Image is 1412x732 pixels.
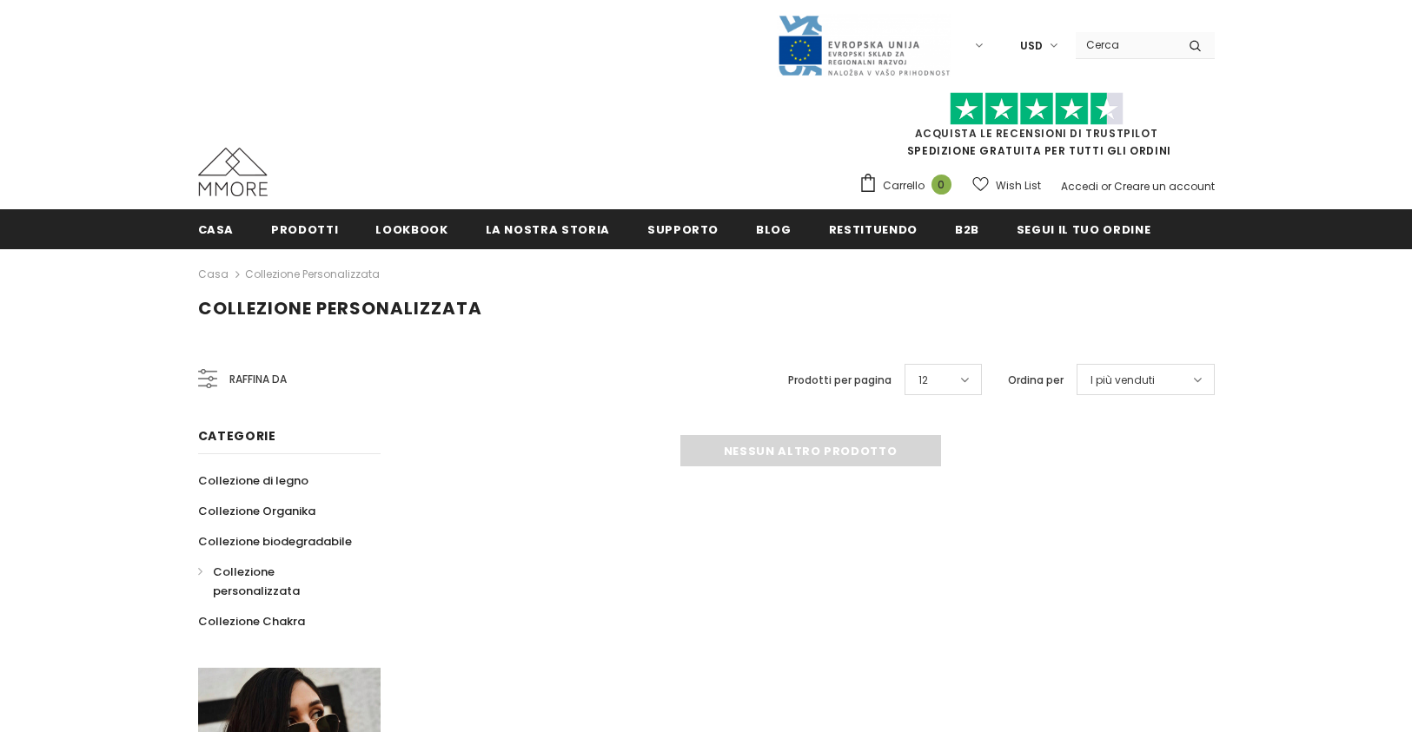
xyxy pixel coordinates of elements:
span: Collezione biodegradabile [198,533,352,550]
span: Prodotti [271,221,338,238]
a: Lookbook [375,209,447,248]
a: Casa [198,209,235,248]
a: Creare un account [1114,179,1215,194]
span: Casa [198,221,235,238]
span: I più venduti [1090,372,1155,389]
a: Restituendo [829,209,918,248]
a: Collezione di legno [198,465,308,496]
a: Casa [198,264,229,285]
a: B2B [955,209,979,248]
span: Restituendo [829,221,918,238]
span: Collezione Chakra [198,613,305,630]
span: or [1101,179,1111,194]
img: Casi MMORE [198,148,268,196]
span: Collezione personalizzata [213,564,300,599]
span: Wish List [996,177,1041,195]
a: La nostra storia [486,209,610,248]
label: Ordina per [1008,372,1064,389]
a: Collezione Organika [198,496,315,526]
span: Categorie [198,427,276,445]
a: Javni Razpis [777,37,951,52]
a: Prodotti [271,209,338,248]
a: Collezione personalizzata [198,557,361,606]
a: supporto [647,209,719,248]
a: Accedi [1061,179,1098,194]
span: Collezione personalizzata [198,296,482,320]
label: Prodotti per pagina [788,372,892,389]
a: Carrello 0 [858,173,960,199]
input: Search Site [1076,32,1176,57]
img: Fidati di Pilot Stars [950,92,1124,126]
img: Javni Razpis [777,14,951,77]
a: Collezione biodegradabile [198,526,352,557]
a: Wish List [972,170,1041,201]
span: Segui il tuo ordine [1017,221,1150,238]
span: B2B [955,221,979,238]
a: Segui il tuo ordine [1017,209,1150,248]
a: Acquista le recensioni di TrustPilot [915,126,1158,141]
span: Raffina da [229,370,287,389]
a: Collezione personalizzata [245,267,380,281]
span: Collezione di legno [198,472,308,489]
span: Carrello [883,177,925,195]
span: 0 [931,175,951,195]
span: Collezione Organika [198,503,315,519]
a: Blog [756,209,792,248]
span: La nostra storia [486,221,610,238]
span: 12 [918,372,928,389]
span: USD [1020,37,1043,55]
span: Lookbook [375,221,447,238]
span: Blog [756,221,792,238]
span: SPEDIZIONE GRATUITA PER TUTTI GLI ORDINI [858,100,1215,158]
span: supporto [647,221,719,238]
a: Collezione Chakra [198,606,305,636]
